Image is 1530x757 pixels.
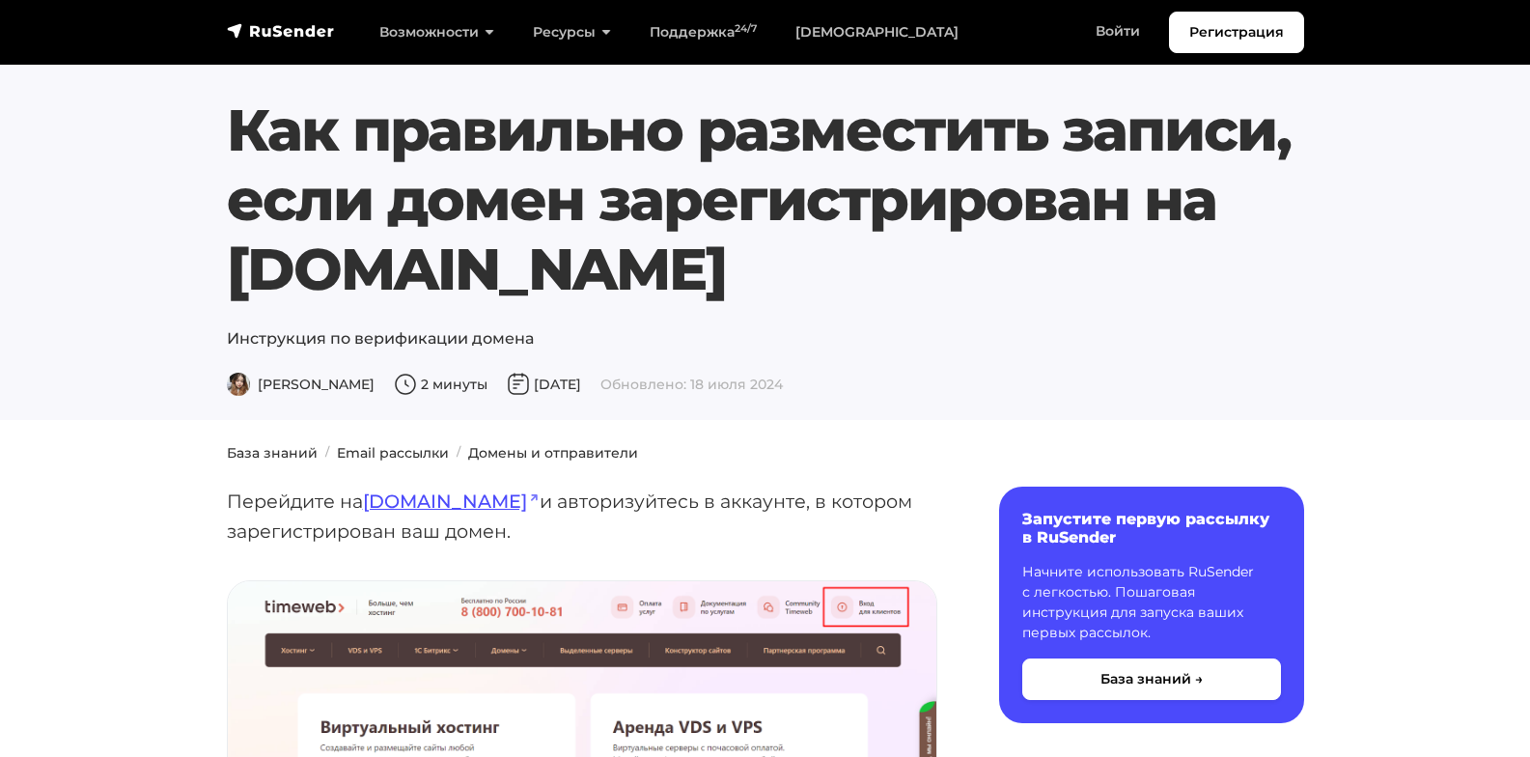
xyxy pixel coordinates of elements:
[227,444,318,462] a: База знаний
[215,443,1316,463] nav: breadcrumb
[630,13,776,52] a: Поддержка24/7
[507,376,581,393] span: [DATE]
[227,487,937,546] p: Перейдите на и авторизуйтесь в аккаунте, в котором зарегистрирован ваш домен.
[227,327,1304,350] p: Инструкция по верификации домена
[776,13,978,52] a: [DEMOGRAPHIC_DATA]
[507,373,530,396] img: Дата публикации
[1169,12,1304,53] a: Регистрация
[394,373,417,396] img: Время чтения
[999,487,1304,723] a: Запустите первую рассылку в RuSender Начните использовать RuSender с легкостью. Пошаговая инструк...
[1022,659,1281,700] button: База знаний →
[468,444,638,462] a: Домены и отправители
[227,376,375,393] span: [PERSON_NAME]
[1022,562,1281,643] p: Начните использовать RuSender с легкостью. Пошаговая инструкция для запуска ваших первых рассылок.
[1076,12,1159,51] a: Войти
[600,376,783,393] span: Обновлено: 18 июля 2024
[363,490,540,513] a: [DOMAIN_NAME]
[227,96,1304,304] h1: Как правильно разместить записи, если домен зарегистрирован на [DOMAIN_NAME]
[514,13,630,52] a: Ресурсы
[1022,510,1281,547] h6: Запустите первую рассылку в RuSender
[227,21,335,41] img: RuSender
[735,22,757,35] sup: 24/7
[337,444,449,462] a: Email рассылки
[394,376,487,393] span: 2 минуты
[360,13,514,52] a: Возможности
